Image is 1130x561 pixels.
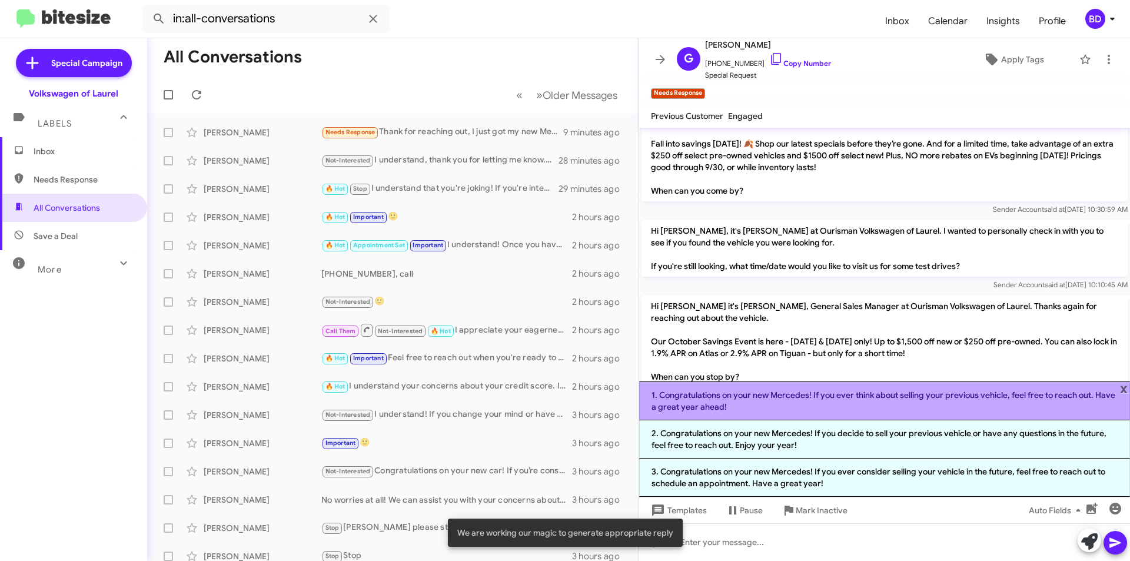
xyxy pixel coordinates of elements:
div: Feel free to reach out when you're ready to explore options for your current vehicle. Let's discu... [321,351,572,365]
div: [PERSON_NAME] [204,211,321,223]
div: [PHONE_NUMBER], call [321,268,572,280]
div: I understand your concerns about your credit score. It's always worth exploring options. We can d... [321,380,572,393]
div: [PERSON_NAME] [204,296,321,308]
span: Sender Account [DATE] 10:30:59 AM [993,205,1128,214]
div: [PERSON_NAME] [204,268,321,280]
span: 🔥 Hot [325,383,345,390]
p: Hi [PERSON_NAME], it's [PERSON_NAME] at Ourisman Volkswagen of Laurel. I wanted to personally che... [642,220,1128,277]
a: Inbox [876,4,919,38]
span: Not-Interested [378,327,423,335]
button: BD [1075,9,1117,29]
a: Profile [1029,4,1075,38]
div: 2 hours ago [572,296,629,308]
input: Search [142,5,390,33]
div: [PERSON_NAME] [204,127,321,138]
span: Important [413,241,443,249]
small: Needs Response [651,88,705,99]
h1: All Conversations [164,48,302,67]
div: 2 hours ago [572,240,629,251]
span: Engaged [728,111,763,121]
span: [PHONE_NUMBER] [705,52,831,69]
span: Not-Interested [325,298,371,306]
div: [PERSON_NAME] [204,381,321,393]
div: I understand that you're joking! If you're interested in discussing your vehicle, let's find a co... [321,182,559,195]
button: Pause [716,500,772,521]
a: Copy Number [769,59,831,68]
span: Inbox [34,145,134,157]
div: [PERSON_NAME] [204,437,321,449]
div: [PERSON_NAME] [204,324,321,336]
span: » [536,88,543,102]
div: 2 hours ago [572,353,629,364]
div: 28 minutes ago [559,155,629,167]
div: 29 minutes ago [559,183,629,195]
div: No worries at all! We can assist you with your concerns about credit. It’s best to visit us so we... [321,494,572,506]
span: Call Them [325,327,356,335]
a: Special Campaign [16,49,132,77]
div: [PERSON_NAME] [204,155,321,167]
span: Special Request [705,69,831,81]
div: BD [1085,9,1105,29]
div: [PERSON_NAME] [204,409,321,421]
nav: Page navigation example [510,83,624,107]
span: Pause [740,500,763,521]
div: 2 hours ago [572,381,629,393]
span: Previous Customer [651,111,723,121]
a: Insights [977,4,1029,38]
div: [PERSON_NAME] [204,522,321,534]
span: Needs Response [325,128,375,136]
div: 🙂 [321,210,572,224]
div: I appreciate your eagerness! However, let's schedule an appointment at your earliest convenience.... [321,323,572,337]
span: Mark Inactive [796,500,847,521]
span: said at [1045,280,1065,289]
div: 🙂 [321,295,572,308]
span: [PERSON_NAME] [705,38,831,52]
button: Apply Tags [953,49,1073,70]
span: Not-Interested [325,411,371,419]
span: 🔥 Hot [325,354,345,362]
div: [PERSON_NAME] [204,494,321,506]
div: [PERSON_NAME] [204,466,321,477]
span: Sender Account [DATE] 10:10:45 AM [993,280,1128,289]
span: Important [353,213,384,221]
span: All Conversations [34,202,100,214]
span: Not-Interested [325,157,371,164]
button: Templates [639,500,716,521]
li: 3. Congratulations on your new Mercedes! If you ever consider selling your vehicle in the future,... [639,459,1130,497]
span: said at [1044,205,1065,214]
span: 🔥 Hot [431,327,451,335]
button: Auto Fields [1019,500,1095,521]
div: 🙂 [321,436,572,450]
span: Apply Tags [1001,49,1044,70]
div: I understand, thank you for letting me know. If you ever reconsider or have any vehicle to sell, ... [321,154,559,167]
li: 2. Congratulations on your new Mercedes! If you decide to sell your previous vehicle or have any ... [639,420,1130,459]
div: I understand! If you change your mind or have any questions in the future about selling your car,... [321,408,572,421]
span: G [684,49,693,68]
span: Needs Response [34,174,134,185]
div: 3 hours ago [572,494,629,506]
div: [PERSON_NAME] [204,240,321,251]
div: Thank for reaching out, I just got my new Mercedes car. Have a wonderful rest of year [321,125,563,139]
span: Save a Deal [34,230,78,242]
span: Important [325,439,356,447]
p: Hi [PERSON_NAME] it's [PERSON_NAME], General Sales Manager at Ourisman Volkswagen of Laurel. Than... [642,296,1128,387]
span: 🔥 Hot [325,241,345,249]
span: Important [353,354,384,362]
span: Not-Interested [325,467,371,475]
span: « [516,88,523,102]
div: Congratulations on your new car! If you’re considering selling your current vehicle, we’d love to... [321,464,572,478]
span: Appointment Set [353,241,405,249]
span: x [1120,381,1128,396]
button: Next [529,83,624,107]
a: Calendar [919,4,977,38]
button: Mark Inactive [772,500,857,521]
div: 2 hours ago [572,324,629,336]
span: Older Messages [543,89,617,102]
span: Templates [649,500,707,521]
div: [PERSON_NAME] please stop messaging me. Thanks [321,521,572,535]
span: Auto Fields [1029,500,1085,521]
span: More [38,264,62,275]
div: 3 hours ago [572,437,629,449]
